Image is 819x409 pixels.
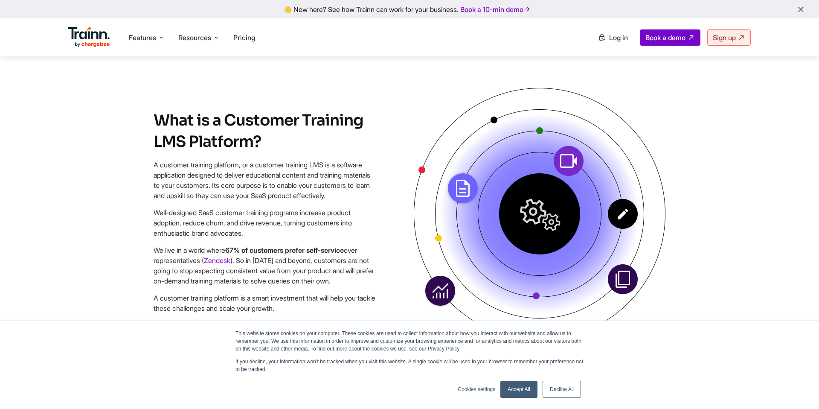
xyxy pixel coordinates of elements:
[154,207,378,238] p: Well-designed SaaS customer training programs increase product adoption, reduce churn, and drive ...
[154,245,378,286] p: We live in a world where over representatives ( ). So in [DATE] and beyond, customers are not goi...
[68,27,110,47] img: Trainn Logo
[459,3,533,15] a: Book a 10-min demo
[154,160,378,201] p: A customer training platform, or a customer training LMS is a software application designed to de...
[543,381,581,398] a: Decline All
[609,33,628,42] span: Log in
[500,381,537,398] a: Accept All
[178,33,211,42] span: Resources
[154,293,378,313] p: A customer training platform is a smart investment that will help you tackle these challenges and...
[225,246,344,254] b: 67% of customers prefer self-service
[204,256,230,265] a: Zendesk
[707,29,751,46] a: Sign up
[713,33,736,42] span: Sign up
[129,33,156,42] span: Features
[645,33,685,42] span: Book a demo
[593,30,633,45] a: Log in
[640,29,700,46] a: Book a demo
[5,5,814,13] div: 👋 New here? See how Trainn can work for your business.
[154,110,378,153] h2: What is a Customer Training LMS Platform?
[414,88,665,340] img: Illustration showcasing that Trainn is an all-in-one customer training platform.
[235,330,584,353] p: This website stores cookies on your computer. These cookies are used to collect information about...
[235,358,584,373] p: If you decline, your information won’t be tracked when you visit this website. A single cookie wi...
[233,33,255,42] a: Pricing
[458,386,495,393] a: Cookies settings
